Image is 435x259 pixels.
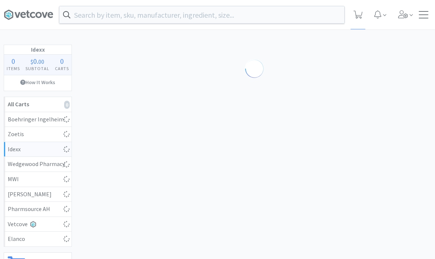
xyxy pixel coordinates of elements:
[8,129,68,139] div: Zoetis
[4,127,72,142] a: Zoetis
[33,56,37,66] span: 0
[38,58,44,65] span: 00
[8,220,68,229] div: Vetcove
[8,204,68,214] div: Pharmsource AH
[4,65,23,72] h4: Items
[8,175,68,184] div: MWI
[8,190,68,199] div: [PERSON_NAME]
[23,65,52,72] h4: Subtotal
[11,56,15,66] span: 0
[4,97,72,112] a: All Carts0
[52,65,72,72] h4: Carts
[59,6,344,23] input: Search by item, sku, manufacturer, ingredient, size...
[8,115,68,124] div: Boehringer Ingelheim
[4,142,72,157] a: Idexx
[64,101,70,109] i: 0
[8,234,68,244] div: Elanco
[23,58,52,65] div: .
[31,58,33,65] span: $
[8,159,68,169] div: Wedgewood Pharmacy
[4,202,72,217] a: Pharmsource AH
[4,232,72,246] a: Elanco
[8,100,29,108] strong: All Carts
[4,75,72,89] a: How It Works
[4,172,72,187] a: MWI
[4,45,72,55] h1: Idexx
[4,157,72,172] a: Wedgewood Pharmacy
[60,56,64,66] span: 0
[4,217,72,232] a: Vetcove
[4,187,72,202] a: [PERSON_NAME]
[8,145,68,154] div: Idexx
[4,112,72,127] a: Boehringer Ingelheim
